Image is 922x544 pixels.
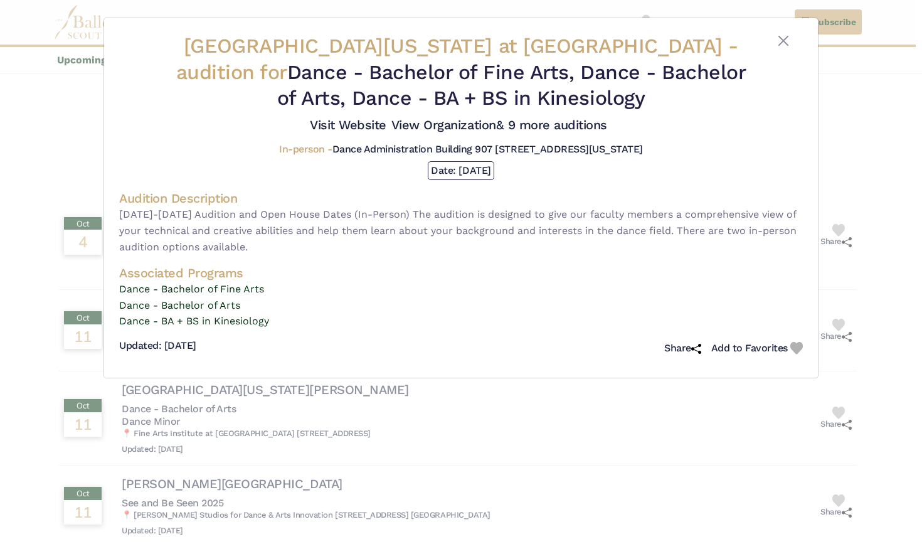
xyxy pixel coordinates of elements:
[391,117,607,132] a: View Organization& 9 more auditions
[119,281,803,297] a: Dance - Bachelor of Fine Arts
[119,208,797,252] span: [DATE]-[DATE] Audition and Open House Dates (In-Person) The audition is designed to give our facu...
[431,164,490,178] h5: Date: [DATE]
[176,60,287,84] span: audition for
[119,313,803,329] a: Dance - BA + BS in Kinesiology
[711,342,788,355] h5: Add to Favorites
[310,117,386,132] a: Visit Website
[664,342,701,355] h5: Share
[496,117,607,132] span: & 9 more auditions
[176,34,746,110] h2: [GEOGRAPHIC_DATA][US_STATE] at [GEOGRAPHIC_DATA] -
[119,265,803,281] h4: Associated Programs
[277,60,746,110] span: Dance - Bachelor of Fine Arts, Dance - Bachelor of Arts, Dance - BA + BS in Kinesiology
[119,339,196,353] h5: Updated: [DATE]
[119,297,803,314] a: Dance - Bachelor of Arts
[332,143,643,155] span: Dance Administration Building 907 [STREET_ADDRESS][US_STATE]
[776,33,791,48] button: Close
[279,143,332,155] span: In-person -
[119,190,803,206] h4: Audition Description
